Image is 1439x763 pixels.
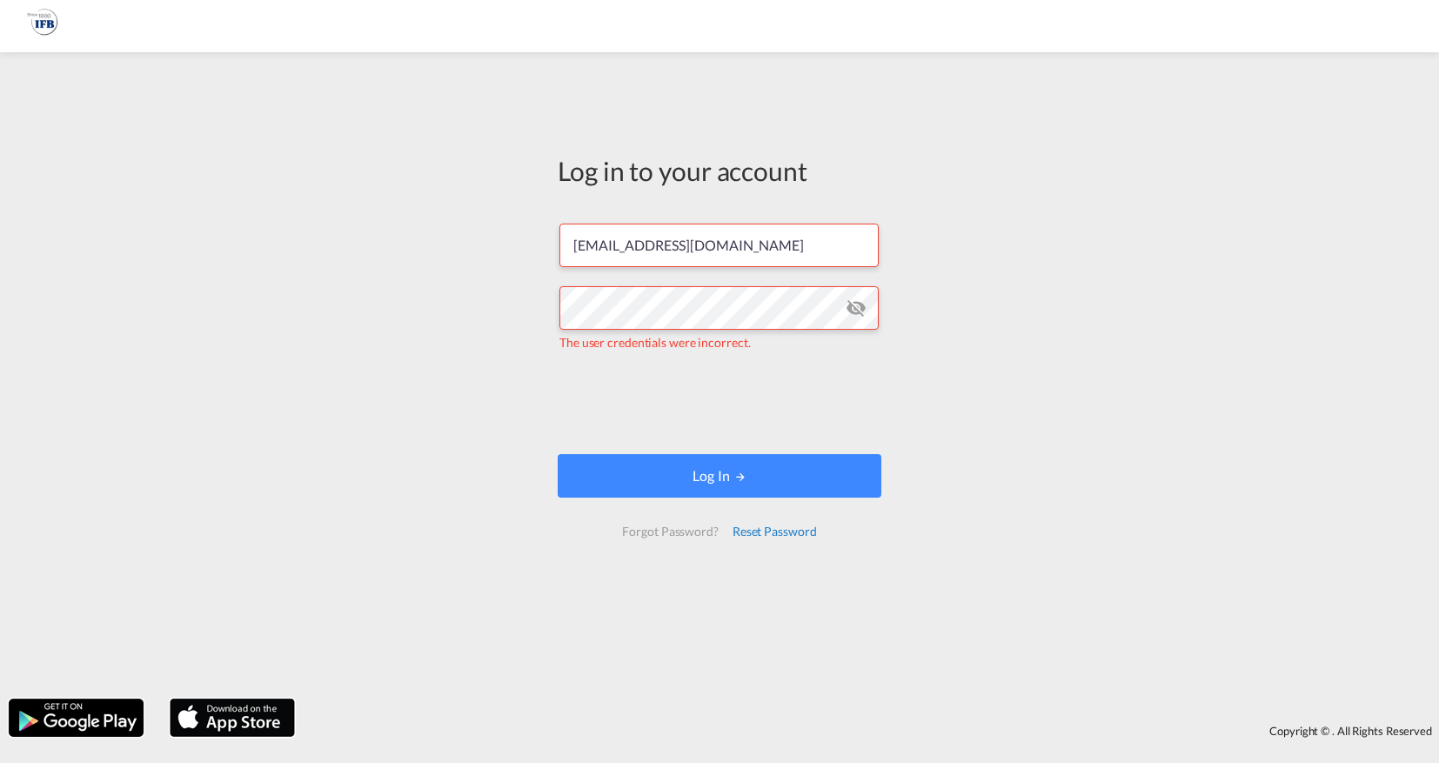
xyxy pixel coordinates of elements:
[7,697,145,739] img: google.png
[304,716,1439,746] div: Copyright © . All Rights Reserved
[558,454,881,498] button: LOGIN
[26,7,65,46] img: c0b03420251a11eebb6d2b272a91a531.png
[587,369,852,437] iframe: reCAPTCHA
[726,516,824,547] div: Reset Password
[558,152,881,189] div: Log in to your account
[615,516,725,547] div: Forgot Password?
[168,697,297,739] img: apple.png
[559,335,750,350] span: The user credentials were incorrect.
[559,224,879,267] input: Enter email/phone number
[846,298,867,318] md-icon: icon-eye-off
